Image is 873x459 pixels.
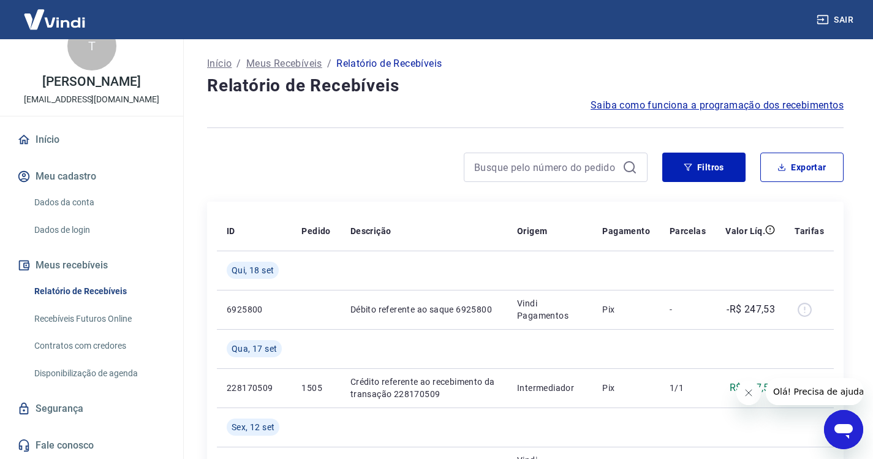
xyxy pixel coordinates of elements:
p: Descrição [350,225,391,237]
p: Parcelas [670,225,706,237]
p: Relatório de Recebíveis [336,56,442,71]
p: -R$ 247,53 [727,302,775,317]
h4: Relatório de Recebíveis [207,74,844,98]
p: 228170509 [227,382,282,394]
a: Contratos com credores [29,333,168,358]
p: Crédito referente ao recebimento da transação 228170509 [350,376,497,400]
p: Vindi Pagamentos [517,297,583,322]
a: Dados de login [29,218,168,243]
iframe: Mensagem da empresa [766,378,863,405]
iframe: Fechar mensagem [736,381,761,405]
p: / [236,56,241,71]
a: Saiba como funciona a programação dos recebimentos [591,98,844,113]
a: Relatório de Recebíveis [29,279,168,304]
a: Meus Recebíveis [246,56,322,71]
a: Segurança [15,395,168,422]
img: Vindi [15,1,94,38]
iframe: Botão para abrir a janela de mensagens [824,410,863,449]
span: Qua, 17 set [232,343,277,355]
input: Busque pelo número do pedido [474,158,618,176]
button: Filtros [662,153,746,182]
button: Exportar [760,153,844,182]
p: [PERSON_NAME] [42,75,140,88]
p: Origem [517,225,547,237]
p: 1/1 [670,382,706,394]
a: Início [207,56,232,71]
p: Valor Líq. [725,225,765,237]
p: Tarifas [795,225,824,237]
p: - [670,303,706,316]
a: Início [15,126,168,153]
p: Intermediador [517,382,583,394]
p: 1505 [301,382,330,394]
p: / [327,56,331,71]
button: Meus recebíveis [15,252,168,279]
div: T [67,21,116,70]
span: Qui, 18 set [232,264,274,276]
p: ID [227,225,235,237]
p: Pix [602,382,650,394]
a: Fale conosco [15,432,168,459]
p: [EMAIL_ADDRESS][DOMAIN_NAME] [24,93,159,106]
span: Sex, 12 set [232,421,274,433]
p: Pagamento [602,225,650,237]
button: Meu cadastro [15,163,168,190]
p: Débito referente ao saque 6925800 [350,303,497,316]
p: 6925800 [227,303,282,316]
p: R$ 247,53 [730,381,776,395]
p: Pedido [301,225,330,237]
p: Pix [602,303,650,316]
a: Disponibilização de agenda [29,361,168,386]
span: Olá! Precisa de ajuda? [7,9,103,18]
a: Recebíveis Futuros Online [29,306,168,332]
button: Sair [814,9,858,31]
a: Dados da conta [29,190,168,215]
